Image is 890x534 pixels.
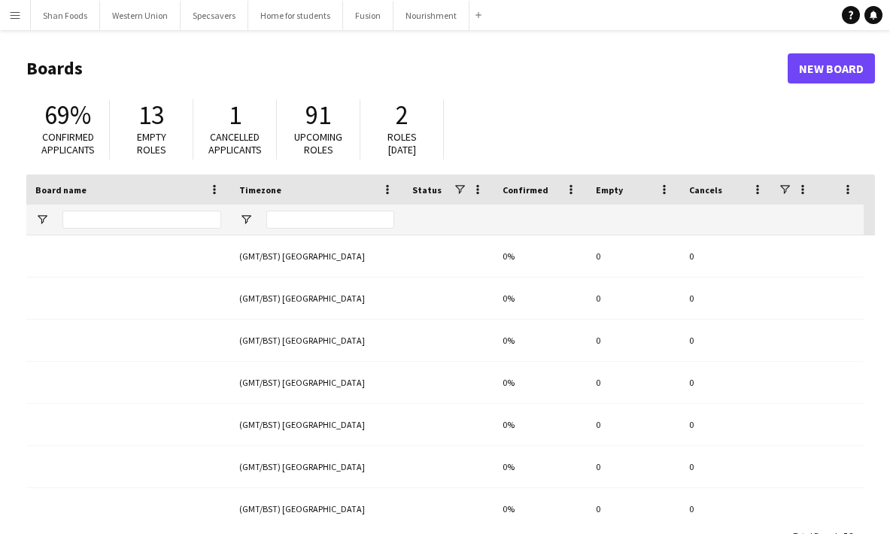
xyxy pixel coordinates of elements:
div: 0 [587,235,680,277]
div: 0% [494,235,587,277]
span: Empty roles [137,130,166,156]
div: (GMT/BST) [GEOGRAPHIC_DATA] [230,278,403,319]
div: 0% [494,362,587,403]
span: Upcoming roles [294,130,342,156]
div: (GMT/BST) [GEOGRAPHIC_DATA] [230,235,403,277]
div: (GMT/BST) [GEOGRAPHIC_DATA] [230,362,403,403]
span: Cancels [689,184,722,196]
div: (GMT/BST) [GEOGRAPHIC_DATA] [230,446,403,487]
h1: Boards [26,57,788,80]
span: Board name [35,184,87,196]
div: 0% [494,320,587,361]
div: 0% [494,278,587,319]
div: 0 [587,278,680,319]
div: 0% [494,446,587,487]
button: Western Union [100,1,181,30]
span: Cancelled applicants [208,130,262,156]
button: Home for students [248,1,343,30]
span: 91 [305,99,331,132]
div: 0 [680,320,773,361]
div: 0 [680,362,773,403]
span: Roles [DATE] [387,130,417,156]
div: 0 [587,320,680,361]
div: 0 [587,446,680,487]
button: Open Filter Menu [239,213,253,226]
span: 1 [229,99,241,132]
div: (GMT/BST) [GEOGRAPHIC_DATA] [230,488,403,529]
span: 69% [44,99,91,132]
div: 0 [680,404,773,445]
span: Empty [596,184,623,196]
span: Timezone [239,184,281,196]
button: Shan Foods [31,1,100,30]
div: 0 [680,278,773,319]
div: 0 [587,404,680,445]
div: 0 [587,362,680,403]
span: 13 [138,99,164,132]
input: Board name Filter Input [62,211,221,229]
span: 2 [396,99,409,132]
div: 0 [680,235,773,277]
input: Timezone Filter Input [266,211,394,229]
div: 0 [680,488,773,529]
div: (GMT/BST) [GEOGRAPHIC_DATA] [230,320,403,361]
button: Nourishment [393,1,469,30]
div: 0% [494,404,587,445]
span: Status [412,184,442,196]
div: 0 [587,488,680,529]
button: Specsavers [181,1,248,30]
div: 0% [494,488,587,529]
div: (GMT/BST) [GEOGRAPHIC_DATA] [230,404,403,445]
span: Confirmed [503,184,548,196]
a: New Board [788,53,875,83]
button: Open Filter Menu [35,213,49,226]
span: Confirmed applicants [41,130,95,156]
div: 0 [680,446,773,487]
button: Fusion [343,1,393,30]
